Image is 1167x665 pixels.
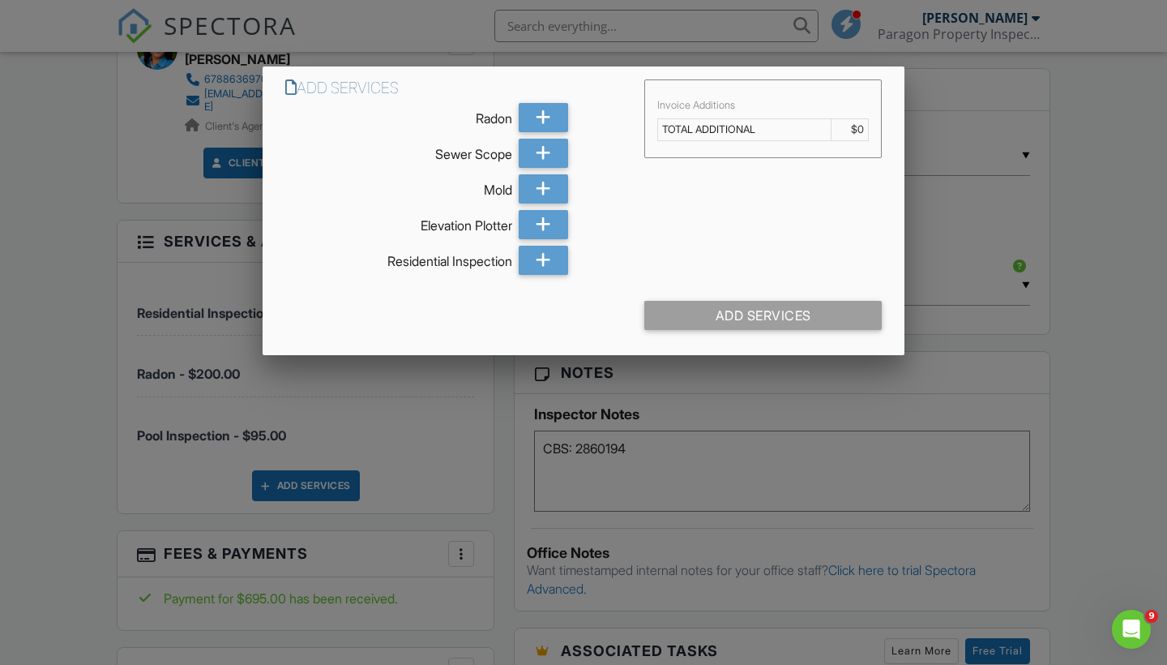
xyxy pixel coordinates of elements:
td: TOTAL ADDITIONAL [658,119,831,141]
div: Sewer Scope [285,139,512,163]
div: Residential Inspection [285,246,512,270]
h6: Add Services [285,79,625,97]
iframe: Intercom live chat [1112,610,1151,649]
div: Elevation Plotter [285,210,512,234]
div: Mold [285,174,512,199]
td: $0 [831,119,869,141]
span: 9 [1145,610,1158,623]
div: Invoice Additions [657,99,869,112]
div: Radon [285,103,512,127]
div: Add Services [644,301,882,330]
